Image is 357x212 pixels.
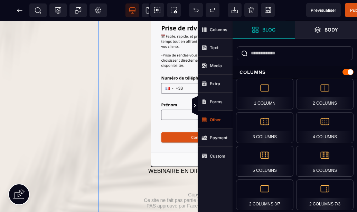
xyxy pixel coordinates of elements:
strong: Bloc [262,27,275,32]
strong: Text [210,45,218,50]
span: SEO [35,7,41,14]
span: [DATE] 10 H 00 [220,147,258,153]
strong: Custom [210,153,225,159]
div: 2 Columns [296,79,354,109]
div: Domaine [36,41,53,45]
div: v 4.0.25 [19,11,34,17]
strong: Payment [210,135,227,140]
div: 5 Columns [236,146,293,177]
div: Domaine: [DOMAIN_NAME] [18,18,78,24]
strong: Extra [210,81,220,86]
img: logo_orange.svg [11,11,17,17]
strong: Forms [210,99,223,104]
span: Tracking [55,7,62,14]
span: Popup [75,7,82,14]
text: Copyright 2023, [DOMAIN_NAME], Tous droits réservés. Ce site ne fait pas partie du site web de Fa... [142,169,356,195]
div: 4 Columns [296,112,354,143]
span: View components [150,3,164,17]
strong: Other [210,117,221,122]
span: Open Layer Manager [295,21,357,39]
div: 2 Columns 7/3 [296,179,354,210]
div: 1 Column [236,79,293,109]
div: Mots-clés [86,41,106,45]
span: Preview [306,3,341,17]
img: website_grey.svg [11,18,17,24]
span: Setting Body [95,7,102,14]
strong: Media [210,63,222,68]
div: 3 Columns [236,112,293,143]
div: 2 Columns 3/7 [236,179,293,210]
strong: Columns [210,27,227,32]
div: 6 Columns [296,146,354,177]
div: Columns [233,66,357,79]
span: Open Blocks [233,21,295,39]
span: Screenshot [167,3,181,17]
img: tab_domain_overview_orange.svg [28,40,34,46]
strong: Body [325,27,338,32]
span: Previsualiser [311,8,336,13]
img: tab_keywords_by_traffic_grey.svg [78,40,84,46]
